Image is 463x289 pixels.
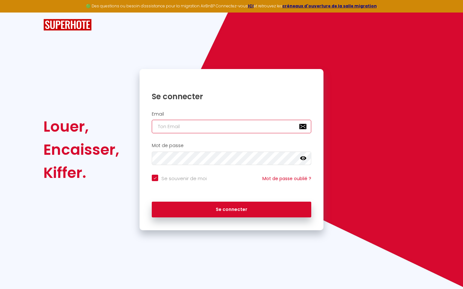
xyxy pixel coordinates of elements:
[262,175,311,182] a: Mot de passe oublié ?
[152,111,311,117] h2: Email
[43,161,119,184] div: Kiffer.
[152,143,311,148] h2: Mot de passe
[248,3,254,9] a: ICI
[282,3,377,9] a: créneaux d'ouverture de la salle migration
[152,120,311,133] input: Ton Email
[43,115,119,138] div: Louer,
[43,19,92,31] img: SuperHote logo
[43,138,119,161] div: Encaisser,
[5,3,24,22] button: Ouvrir le widget de chat LiveChat
[152,92,311,101] h1: Se connecter
[152,202,311,218] button: Se connecter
